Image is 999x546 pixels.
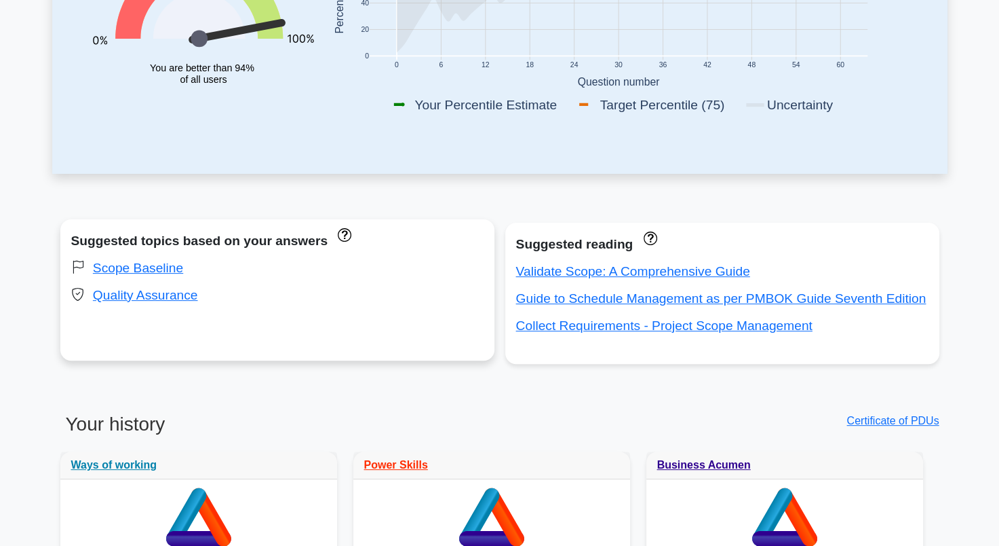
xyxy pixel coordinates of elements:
text: 12 [481,62,489,69]
text: 54 [791,62,800,69]
text: 30 [614,62,623,69]
tspan: of all users [180,74,227,85]
a: These topics have been answered less than 50% correct. Topics disapear when you answer questions ... [334,227,351,241]
text: 20 [361,26,369,34]
text: 60 [836,62,844,69]
text: 24 [570,62,578,69]
a: Guide to Schedule Management as per PMBOK Guide Seventh Edition [516,291,926,306]
text: Question number [577,76,659,88]
a: Scope Baseline [93,261,183,275]
a: Ways of working [71,459,157,471]
a: These concepts have been answered less than 50% correct. The guides disapear when you answer ques... [640,230,657,244]
a: Quality Assurance [93,288,198,302]
a: Certificate of PDUs [846,415,939,426]
a: Power Skills [364,459,428,471]
text: 42 [703,62,711,69]
div: Suggested topics based on your answers [71,230,484,252]
div: Suggested reading [516,234,928,255]
text: 0 [394,62,398,69]
tspan: You are better than 94% [150,62,254,73]
h3: Your history [60,413,492,447]
text: 6 [439,62,443,69]
text: 36 [659,62,667,69]
a: Collect Requirements - Project Scope Management [516,318,812,333]
text: 0 [365,53,369,60]
text: 48 [747,62,756,69]
a: Business Acumen [657,459,751,471]
text: 18 [526,62,534,69]
a: Validate Scope: A Comprehensive Guide [516,264,750,278]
